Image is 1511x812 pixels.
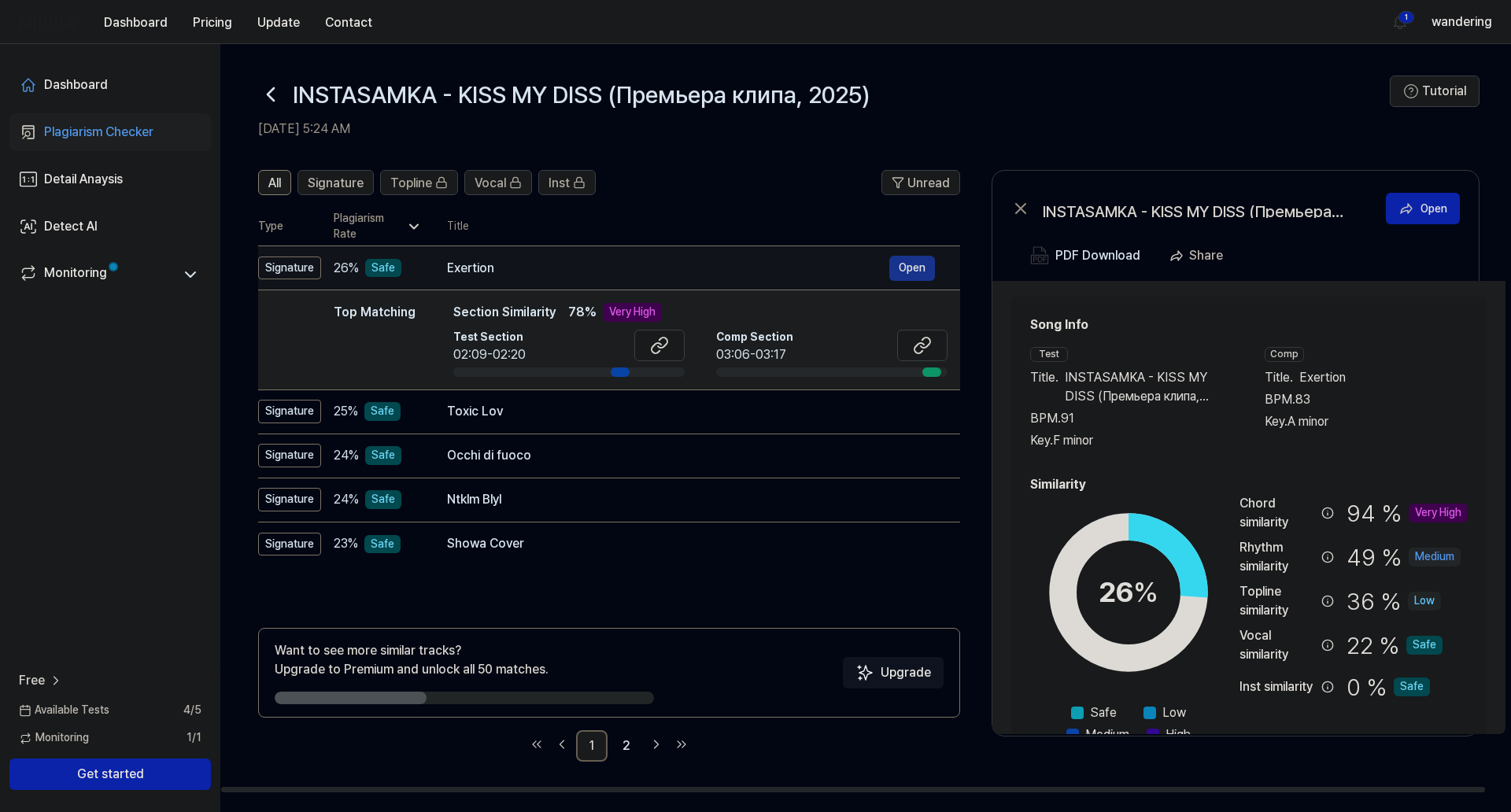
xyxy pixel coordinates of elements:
[19,264,173,286] a: Monitoring
[35,730,89,746] font: Monitoring
[180,7,245,39] button: Pricing
[1162,240,1236,271] button: Share
[334,490,359,509] span: %
[475,174,506,193] span: Vocal
[380,170,458,195] button: Topline
[453,345,526,364] div: 02:09-02:20
[275,641,549,679] div: Want to see more similar tracks? Upgrade to Premium and unlock all 50 matches.
[1027,240,1143,271] button: PDF Download
[1099,575,1133,609] font: 26
[1347,494,1468,532] div: %
[258,730,960,762] nav: pagination
[1065,368,1233,406] span: INSTASAMKA - KISS MY DISS (Премьера клипа, 2025)
[19,16,76,28] img: logo
[334,303,416,377] div: Top Matching
[1347,670,1361,703] font: 0
[1422,82,1466,101] font: Tutorial
[308,174,364,193] span: Signature
[334,402,358,421] span: %
[187,730,201,746] span: 1 / 1
[1347,629,1373,662] font: 22
[258,533,321,556] div: Signature
[1090,703,1117,722] span: Safe
[9,758,211,790] button: Get started
[1166,725,1191,744] span: High
[334,448,349,463] font: 24
[447,446,935,465] div: Occhi di fuoco
[453,330,526,345] span: Test Section
[371,537,394,552] font: Safe
[1398,11,1414,24] div: 1
[447,534,935,553] div: Showa Cover
[576,730,608,762] a: 1
[464,170,532,195] button: Vocal
[334,534,358,553] span: %
[855,663,874,682] img: Sparkles
[447,208,960,245] th: Title
[1347,670,1430,703] div: %
[671,733,693,755] a: Go to last page
[334,211,403,242] font: Plagiarism Rate
[1386,193,1460,224] button: Open
[1420,200,1447,217] div: Open
[19,671,45,690] span: Free
[334,446,359,465] span: %
[538,170,596,195] button: Inst
[1391,13,1409,31] img: 알림
[1390,76,1480,107] button: Tutorial
[1347,496,1376,530] font: 94
[1043,199,1358,218] div: INSTASAMKA - KISS MY DISS (Премьера клипа, 2025)
[258,170,291,195] button: All
[1239,677,1315,696] div: Inst similarity
[1189,245,1223,266] div: Share
[1030,246,1049,265] img: PDF Download
[568,304,585,319] font: 78
[1239,538,1315,576] div: Rhythm similarity
[312,7,385,39] button: Contact
[9,66,211,104] a: Dashboard
[609,304,656,320] font: Very High
[1133,575,1158,609] span: %
[716,345,793,364] div: 03:06-03:17
[334,260,349,275] font: 26
[1030,409,1233,428] div: BPM. 91
[1265,347,1304,362] div: Comp
[1414,593,1435,609] font: Low
[992,281,1505,734] a: Song InfoTestTitle.INSTASAMKA - KISS MY DISS (Премьера клипа, 2025)BPM.91Key.F minorCompTitle.Exe...
[1030,368,1058,406] span: Title .
[293,78,870,111] h1: INSTASAMKA - KISS MY DISS (Премьера клипа, 2025)
[1239,582,1315,620] div: Topline similarity
[44,76,108,94] div: Dashboard
[1162,703,1186,722] span: Low
[44,265,107,280] font: Monitoring
[1239,494,1315,532] div: Chord similarity
[881,170,960,195] button: Unread
[258,120,1390,138] h2: [DATE] 5:24 AM
[9,161,211,198] a: Detail Anaysis
[1347,585,1375,618] font: 36
[35,703,109,718] font: Available Tests
[258,400,321,423] div: Signature
[1347,541,1376,574] font: 49
[1387,9,1413,35] button: 알림1
[44,170,123,189] div: Detail Anaysis
[1299,368,1346,387] span: Exertion
[889,256,935,281] button: Open
[334,536,348,551] font: 23
[1239,626,1315,664] div: Vocal similarity
[1347,538,1461,576] div: %
[447,259,889,278] div: Exertion
[91,7,180,39] button: Dashboard
[1265,390,1468,409] div: BPM. 83
[334,259,359,278] span: %
[1030,316,1468,334] h2: Song Info
[1030,431,1233,450] div: Key. F minor
[645,733,667,755] a: Go to next page
[1400,679,1424,695] font: Safe
[258,444,321,467] div: Signature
